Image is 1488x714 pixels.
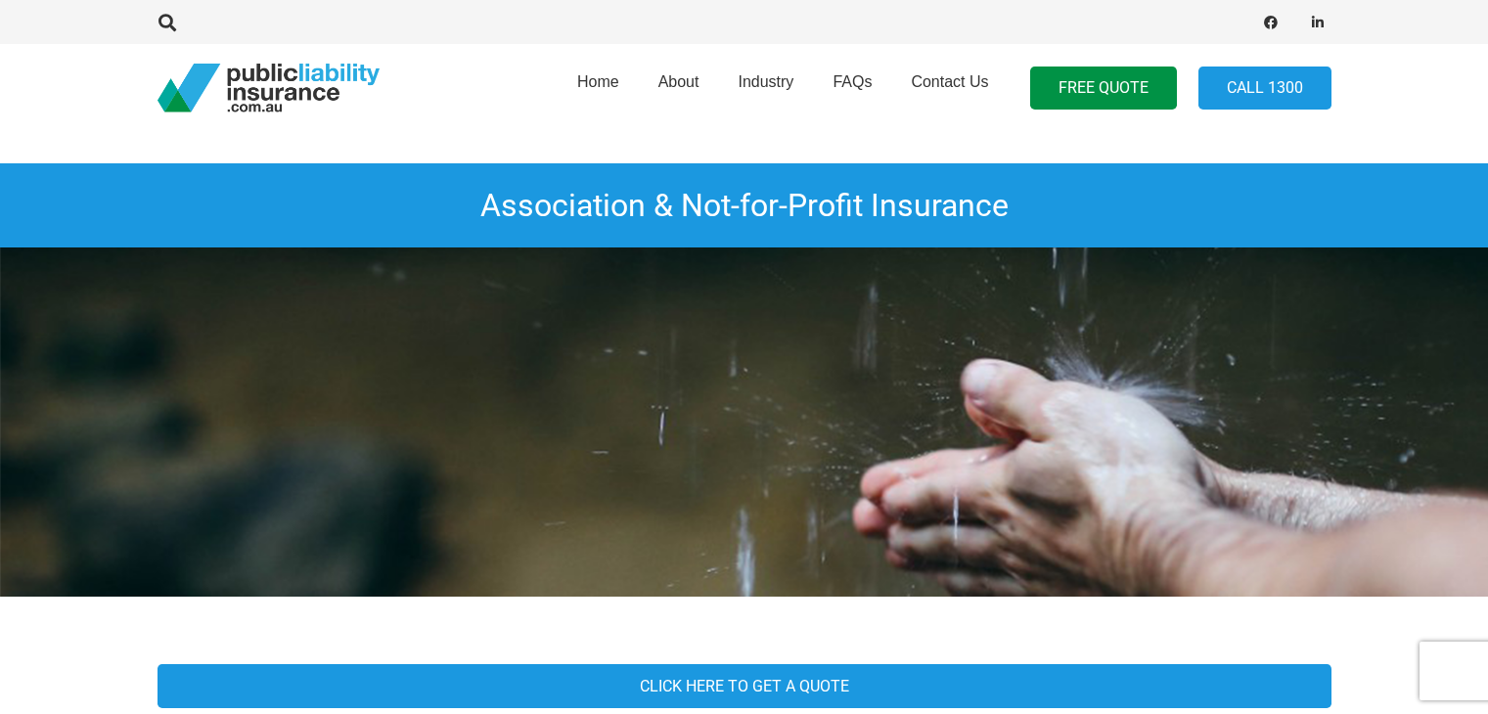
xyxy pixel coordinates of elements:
[639,38,719,138] a: About
[1198,67,1331,111] a: Call 1300
[577,73,619,90] span: Home
[891,38,1008,138] a: Contact Us
[718,38,813,138] a: Industry
[658,73,699,90] span: About
[149,14,188,31] a: Search
[1257,9,1285,36] a: Facebook
[911,73,988,90] span: Contact Us
[1030,67,1177,111] a: FREE QUOTE
[158,64,380,112] a: pli_logotransparent
[558,38,639,138] a: Home
[158,664,1331,708] a: Click Here To Get a Quote
[833,73,872,90] span: FAQs
[1304,9,1331,36] a: LinkedIn
[813,38,891,138] a: FAQs
[738,73,793,90] span: Industry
